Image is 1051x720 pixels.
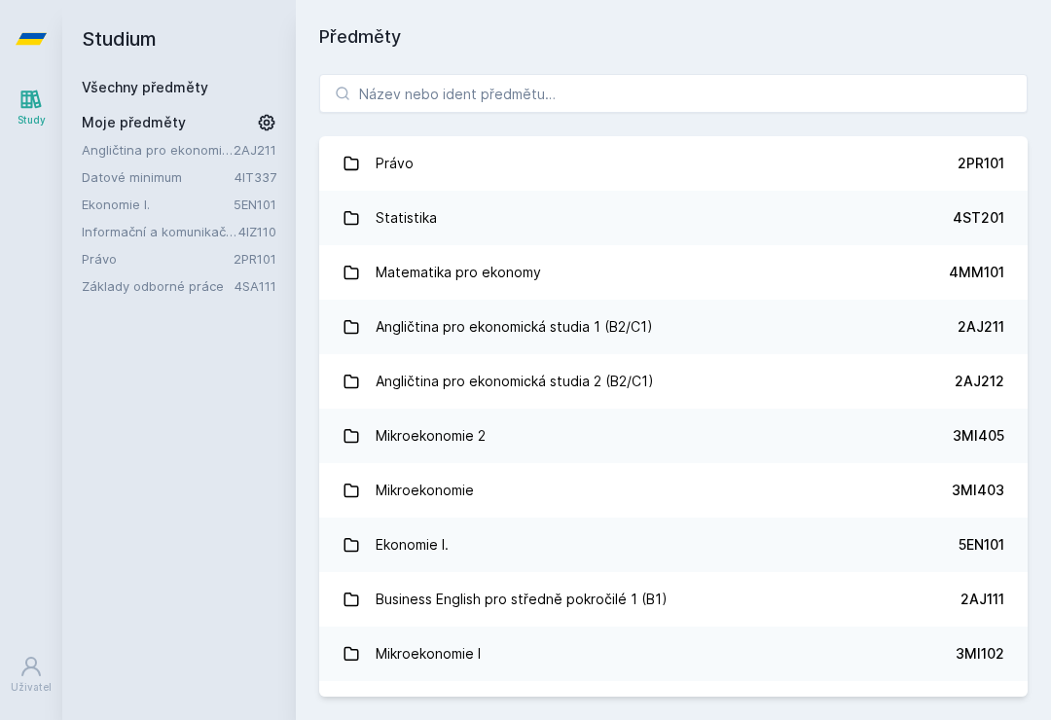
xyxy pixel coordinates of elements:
div: 3MI405 [953,426,1004,446]
div: Business English pro středně pokročilé 1 (B1) [376,580,668,619]
div: Ekonomie I. [376,525,449,564]
h1: Předměty [319,23,1028,51]
a: 2PR101 [234,251,276,267]
a: Mikroekonomie 3MI403 [319,463,1028,518]
a: 4SA111 [235,278,276,294]
div: Angličtina pro ekonomická studia 2 (B2/C1) [376,362,654,401]
div: 3MI403 [952,481,1004,500]
a: 2AJ211 [234,142,276,158]
div: 4MM101 [949,263,1004,282]
div: 5EN101 [959,535,1004,555]
a: Právo [82,249,234,269]
a: Angličtina pro ekonomická studia 1 (B2/C1) 2AJ211 [319,300,1028,354]
a: Všechny předměty [82,79,208,95]
div: 3MI102 [956,644,1004,664]
div: 2PR101 [958,154,1004,173]
a: Mikroekonomie I 3MI102 [319,627,1028,681]
div: Study [18,113,46,127]
a: Právo 2PR101 [319,136,1028,191]
div: 2AJ111 [960,590,1004,609]
input: Název nebo ident předmětu… [319,74,1028,113]
div: Uživatel [11,680,52,695]
a: Statistika 4ST201 [319,191,1028,245]
span: Moje předměty [82,113,186,132]
div: Angličtina pro ekonomická studia 1 (B2/C1) [376,307,653,346]
div: 2AJ211 [958,317,1004,337]
a: Uživatel [4,645,58,704]
div: Matematika pro ekonomy [376,253,541,292]
a: 5EN101 [234,197,276,212]
a: Ekonomie I. 5EN101 [319,518,1028,572]
div: Mikroekonomie 2 [376,416,486,455]
a: Mikroekonomie 2 3MI405 [319,409,1028,463]
div: Právo [376,144,414,183]
div: 2AJ212 [955,372,1004,391]
a: Study [4,78,58,137]
a: 4IT337 [235,169,276,185]
a: Angličtina pro ekonomická studia 2 (B2/C1) 2AJ212 [319,354,1028,409]
div: Mikroekonomie I [376,634,481,673]
a: Ekonomie I. [82,195,234,214]
div: Statistika [376,198,437,237]
a: 4IZ110 [238,224,276,239]
div: Mikroekonomie [376,471,474,510]
a: Business English pro středně pokročilé 1 (B1) 2AJ111 [319,572,1028,627]
div: 4ST201 [953,208,1004,228]
a: Základy odborné práce [82,276,235,296]
a: Datové minimum [82,167,235,187]
a: Matematika pro ekonomy 4MM101 [319,245,1028,300]
a: Angličtina pro ekonomická studia 1 (B2/C1) [82,140,234,160]
a: Informační a komunikační technologie [82,222,238,241]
